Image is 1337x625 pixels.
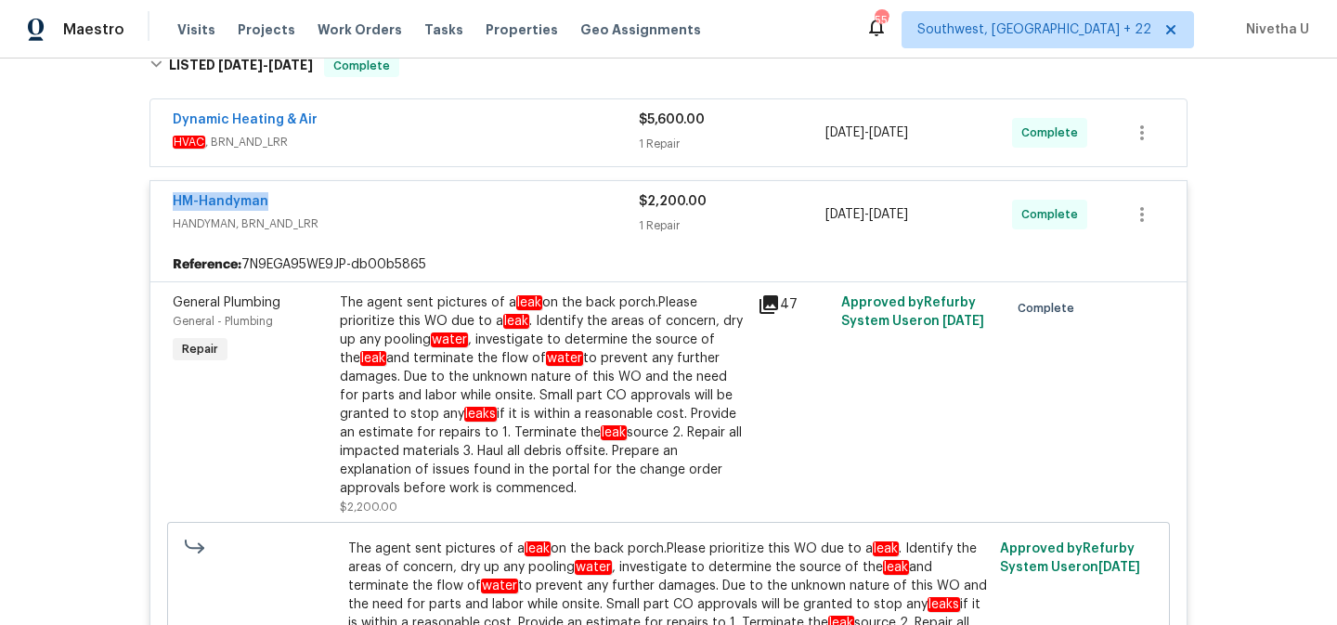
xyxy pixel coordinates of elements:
[173,215,639,233] span: HANDYMAN, BRN_AND_LRR
[63,20,124,39] span: Maestro
[928,597,960,612] em: leaks
[1098,561,1140,574] span: [DATE]
[173,133,639,151] span: , BRN_AND_LRR
[464,407,497,422] em: leaks
[1018,299,1082,318] span: Complete
[869,208,908,221] span: [DATE]
[1021,124,1085,142] span: Complete
[942,315,984,328] span: [DATE]
[173,113,318,126] a: Dynamic Heating & Air
[639,216,825,235] div: 1 Repair
[340,293,746,498] div: The agent sent pictures of a on the back porch.Please prioritize this WO due to a . Identify the ...
[1239,20,1309,39] span: Nivetha U
[825,126,864,139] span: [DATE]
[758,293,830,316] div: 47
[169,55,313,77] h6: LISTED
[525,541,551,556] em: leak
[238,20,295,39] span: Projects
[268,59,313,72] span: [DATE]
[875,11,888,30] div: 550
[175,340,226,358] span: Repair
[639,135,825,153] div: 1 Repair
[326,57,397,75] span: Complete
[218,59,263,72] span: [DATE]
[144,36,1193,96] div: LISTED [DATE]-[DATE]Complete
[218,59,313,72] span: -
[173,255,241,274] b: Reference:
[173,195,268,208] a: HM-Handyman
[516,295,542,310] em: leak
[431,332,468,347] em: water
[825,208,864,221] span: [DATE]
[481,579,518,593] em: water
[825,124,908,142] span: -
[360,351,386,366] em: leak
[318,20,402,39] span: Work Orders
[575,560,612,575] em: water
[639,195,707,208] span: $2,200.00
[873,541,899,556] em: leak
[173,296,280,309] span: General Plumbing
[841,296,984,328] span: Approved by Refurby System User on
[601,425,627,440] em: leak
[580,20,701,39] span: Geo Assignments
[340,501,397,513] span: $2,200.00
[150,248,1187,281] div: 7N9EGA95WE9JP-db00b5865
[173,316,273,327] span: General - Plumbing
[639,113,705,126] span: $5,600.00
[546,351,583,366] em: water
[177,20,215,39] span: Visits
[1021,205,1085,224] span: Complete
[917,20,1151,39] span: Southwest, [GEOGRAPHIC_DATA] + 22
[503,314,529,329] em: leak
[825,205,908,224] span: -
[424,23,463,36] span: Tasks
[1000,542,1140,574] span: Approved by Refurby System User on
[869,126,908,139] span: [DATE]
[486,20,558,39] span: Properties
[173,136,205,149] em: HVAC
[883,560,909,575] em: leak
